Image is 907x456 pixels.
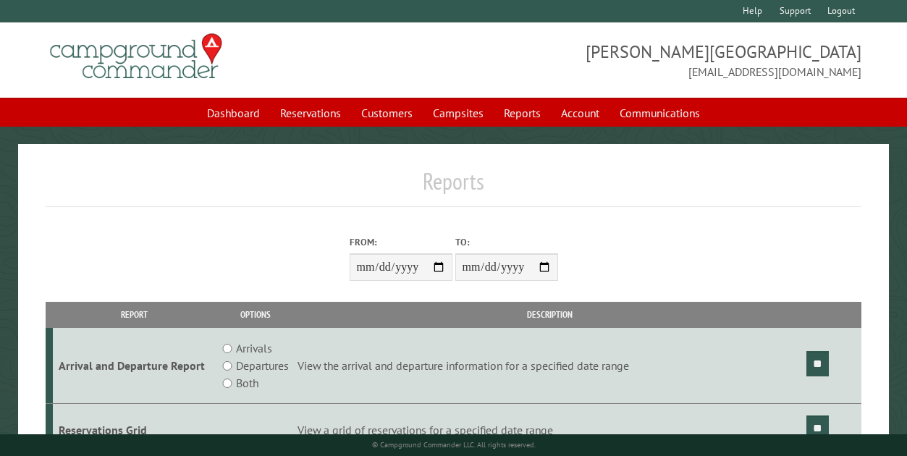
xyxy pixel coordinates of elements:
th: Description [295,302,804,327]
th: Report [53,302,216,327]
td: View the arrival and departure information for a specified date range [295,328,804,404]
a: Reports [495,99,549,127]
a: Customers [353,99,421,127]
label: To: [455,235,558,249]
label: Arrivals [236,339,272,357]
h1: Reports [46,167,862,207]
label: Departures [236,357,289,374]
a: Campsites [424,99,492,127]
a: Reservations [271,99,350,127]
td: Arrival and Departure Report [53,328,216,404]
label: Both [236,374,258,392]
span: [PERSON_NAME][GEOGRAPHIC_DATA] [EMAIL_ADDRESS][DOMAIN_NAME] [454,40,862,80]
a: Dashboard [198,99,269,127]
a: Account [552,99,608,127]
th: Options [216,302,295,327]
small: © Campground Commander LLC. All rights reserved. [372,440,536,449]
a: Communications [611,99,709,127]
img: Campground Commander [46,28,227,85]
label: From: [350,235,452,249]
